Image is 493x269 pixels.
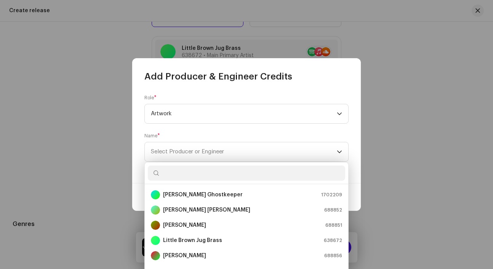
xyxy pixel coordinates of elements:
div: dropdown trigger [337,104,342,123]
span: Add Producer & Engineer Credits [144,70,292,83]
span: 1702209 [321,191,342,199]
li: Kodi Hutchinson [148,218,345,233]
span: 688856 [324,252,342,259]
li: Pat Belliveau [148,248,345,263]
span: 688851 [325,221,342,229]
span: 688852 [324,206,342,214]
li: Little Brown Jug Brass [148,233,345,248]
label: Name [144,133,160,139]
li: Ashley Ghostkeeper [148,187,345,202]
strong: Little Brown Jug Brass [163,237,222,244]
span: Select Producer or Engineer [151,149,224,154]
strong: [PERSON_NAME] [163,221,206,229]
li: Josh Rob Gwilliam [148,202,345,218]
strong: [PERSON_NAME] [163,252,206,259]
strong: [PERSON_NAME] Ghostkeeper [163,191,243,199]
span: Artwork [151,104,337,123]
span: 638672 [324,237,342,244]
strong: [PERSON_NAME] [PERSON_NAME] [163,206,250,214]
label: Role [144,95,157,101]
span: Select Producer or Engineer [151,142,337,161]
div: dropdown trigger [337,142,342,161]
ul: Option List [145,184,348,266]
